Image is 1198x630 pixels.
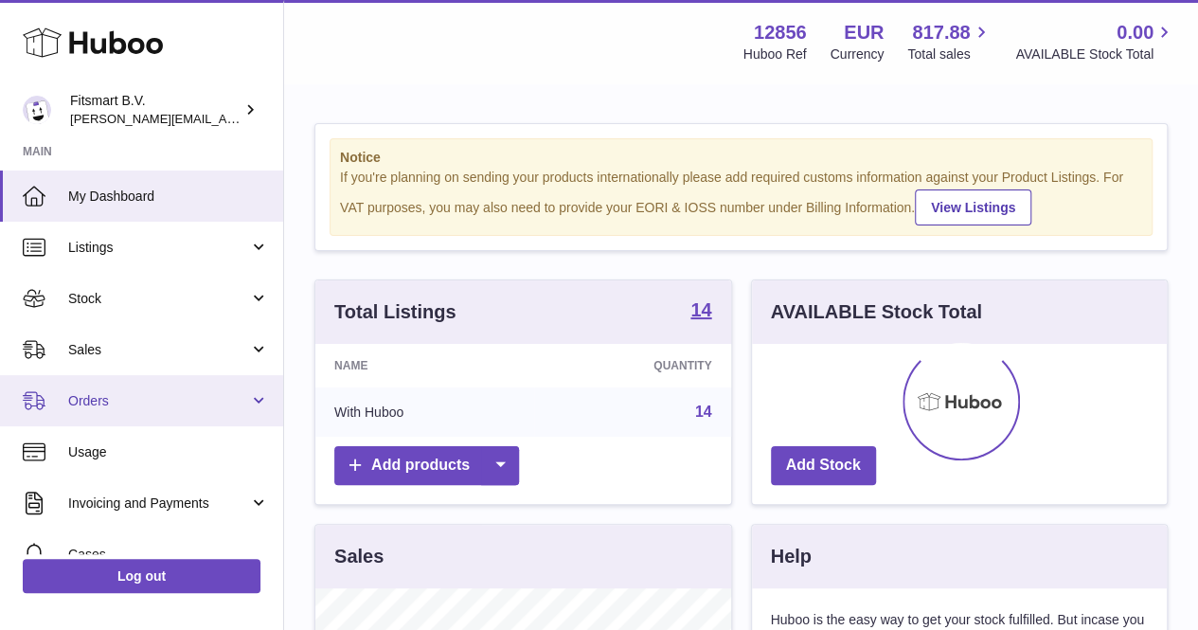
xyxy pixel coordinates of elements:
span: Stock [68,290,249,308]
a: 14 [695,404,712,420]
td: With Huboo [315,387,534,437]
span: Listings [68,239,249,257]
a: Add products [334,446,519,485]
div: Currency [831,45,885,63]
strong: 14 [690,300,711,319]
span: Total sales [907,45,992,63]
span: Invoicing and Payments [68,495,249,513]
a: Log out [23,559,260,593]
strong: Notice [340,149,1142,167]
h3: Sales [334,544,384,569]
span: AVAILABLE Stock Total [1015,45,1175,63]
strong: EUR [844,20,884,45]
a: 817.88 Total sales [907,20,992,63]
h3: Help [771,544,812,569]
span: 0.00 [1117,20,1153,45]
th: Name [315,344,534,387]
div: Fitsmart B.V. [70,92,241,128]
span: My Dashboard [68,188,269,206]
h3: Total Listings [334,299,456,325]
div: Huboo Ref [743,45,807,63]
a: View Listings [915,189,1031,225]
span: 817.88 [912,20,970,45]
a: Add Stock [771,446,876,485]
a: 14 [690,300,711,323]
span: [PERSON_NAME][EMAIL_ADDRESS][DOMAIN_NAME] [70,111,380,126]
img: jonathan@leaderoo.com [23,96,51,124]
span: Sales [68,341,249,359]
strong: 12856 [754,20,807,45]
span: Cases [68,546,269,564]
span: Orders [68,392,249,410]
a: 0.00 AVAILABLE Stock Total [1015,20,1175,63]
div: If you're planning on sending your products internationally please add required customs informati... [340,169,1142,225]
th: Quantity [534,344,730,387]
h3: AVAILABLE Stock Total [771,299,982,325]
span: Usage [68,443,269,461]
